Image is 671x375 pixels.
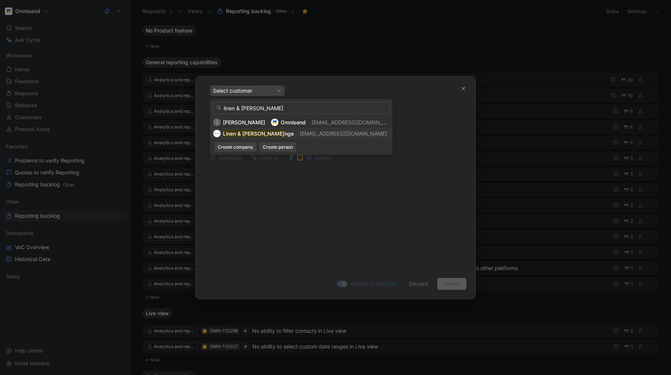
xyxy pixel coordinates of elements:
[213,102,390,114] input: Search...
[271,119,278,126] img: logo
[284,130,294,137] span: nge
[300,130,387,137] span: [EMAIL_ADDRESS][DOMAIN_NAME]
[259,142,296,152] button: Create person
[223,130,284,137] mark: Linen & [PERSON_NAME]
[213,119,221,126] div: Ž
[214,142,256,152] button: Create company
[213,130,221,137] img: logo
[218,143,253,151] span: Create company
[223,119,265,125] span: [PERSON_NAME]
[312,119,399,125] span: [EMAIL_ADDRESS][DOMAIN_NAME]
[263,143,293,151] span: Create person
[281,119,306,125] span: Omnisend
